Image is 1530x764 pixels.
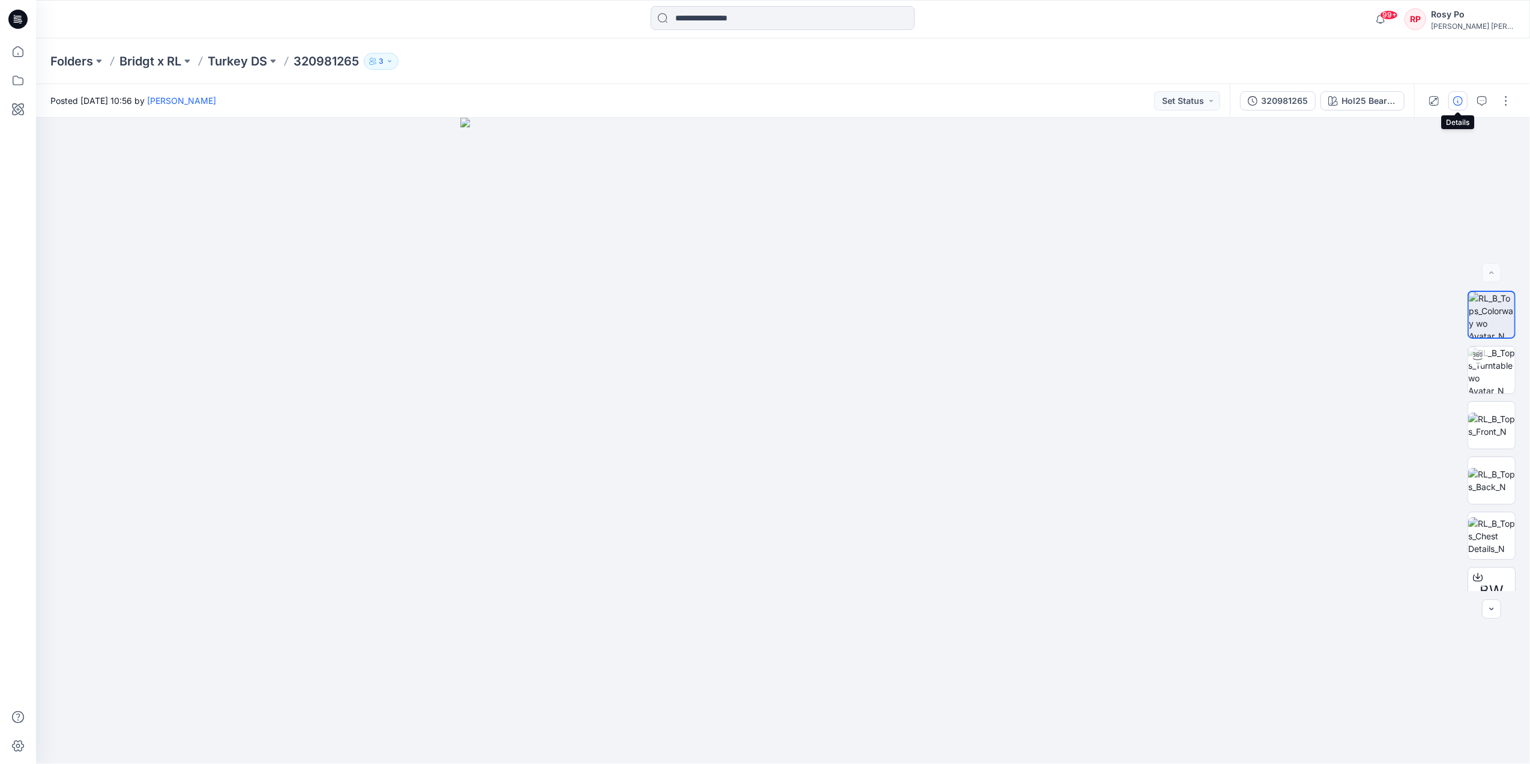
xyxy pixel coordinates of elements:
img: RL_B_Tops_Turntable wo Avatar_N [1468,347,1515,393]
button: Hol25 Bear Holiday Red - 001 [1321,91,1405,111]
img: RL_B_Tops_Back_N [1468,468,1515,493]
div: RP [1405,8,1426,30]
img: eyJhbGciOiJIUzI1NiIsImtpZCI6IjAiLCJzbHQiOiJzZXMiLCJ0eXAiOiJKV1QifQ.eyJkYXRhIjp7InR5cGUiOiJzdG9yYW... [460,118,1106,764]
div: Hol25 Bear Holiday Red - 001 [1342,94,1397,108]
a: Folders [50,53,93,70]
p: 320981265 [294,53,359,70]
a: Turkey DS [208,53,267,70]
div: 320981265 [1261,94,1308,108]
span: Posted [DATE] 10:56 by [50,94,216,107]
img: RL_B_Tops_Chest Details_N [1468,517,1515,555]
div: [PERSON_NAME] [PERSON_NAME] [1431,22,1515,31]
span: 99+ [1380,10,1398,20]
img: RL_B_Tops_Colorway wo Avatar_N [1469,292,1514,338]
span: BW [1480,580,1504,602]
a: [PERSON_NAME] [147,95,216,106]
button: Details [1448,91,1468,111]
button: 320981265 [1240,91,1316,111]
p: 3 [379,55,384,68]
button: 3 [364,53,399,70]
img: RL_B_Tops_Front_N [1468,413,1515,438]
a: Bridgt x RL [119,53,181,70]
div: Rosy Po [1431,7,1515,22]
